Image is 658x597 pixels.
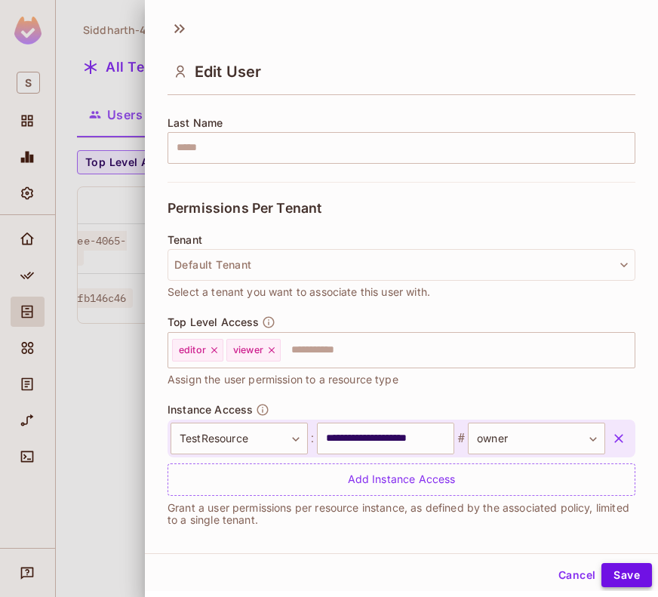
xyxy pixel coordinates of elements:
span: Permissions Per Tenant [168,201,321,216]
p: Grant a user permissions per resource instance, as defined by the associated policy, limited to a... [168,502,635,526]
div: editor [172,339,223,362]
div: Add Instance Access [168,463,635,496]
div: owner [468,423,605,454]
span: Top Level Access [168,316,259,328]
span: viewer [233,344,263,356]
span: Instance Access [168,404,253,416]
button: Default Tenant [168,249,635,281]
div: viewer [226,339,281,362]
div: TestResource [171,423,308,454]
button: Cancel [552,563,601,587]
span: Last Name [168,117,223,129]
span: editor [179,344,206,356]
span: Tenant [168,234,202,246]
span: # [454,429,468,448]
span: Select a tenant you want to associate this user with. [168,284,430,300]
span: Edit User [195,63,261,81]
button: Save [601,563,652,587]
span: Assign the user permission to a resource type [168,371,398,388]
span: : [308,429,317,448]
button: Open [627,348,630,351]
